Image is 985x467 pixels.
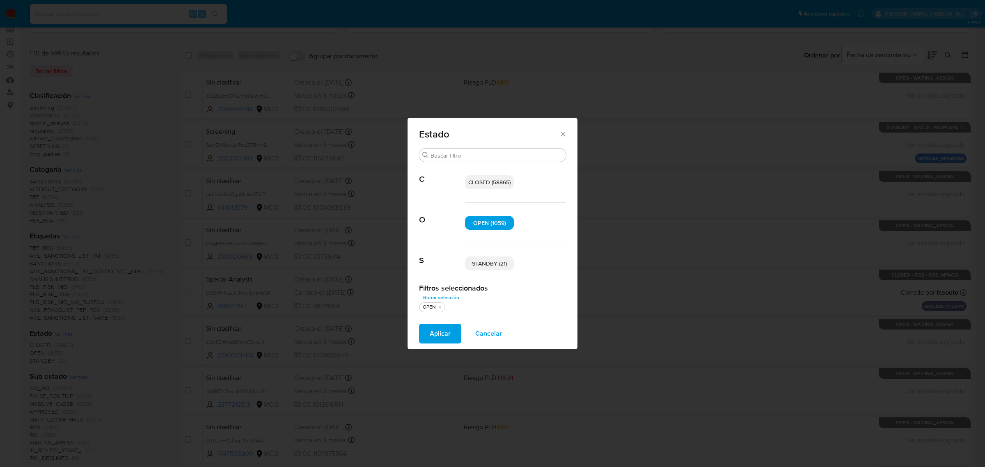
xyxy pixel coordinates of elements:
button: Cancelar [465,324,513,343]
span: Aplicar [430,325,451,343]
button: Borrar selección [419,293,463,302]
span: O [419,203,465,225]
button: Aplicar [419,324,461,343]
span: OPEN (1059) [473,219,506,227]
h2: Filtros seleccionados [419,284,566,293]
span: Estado [419,129,559,139]
span: Cancelar [475,325,502,343]
div: STANDBY (21) [465,256,514,270]
span: Borrar selección [423,293,459,302]
input: Buscar filtro [431,152,563,159]
div: CLOSED (58865) [465,175,514,189]
button: Buscar [422,152,429,158]
div: OPEN (1059) [465,216,514,230]
button: Cerrar [559,130,566,137]
button: quitar OPEN [437,304,443,311]
span: S [419,243,465,266]
span: STANDBY (21) [472,259,507,268]
span: C [419,162,465,184]
div: OPEN [421,304,438,311]
span: CLOSED (58865) [468,178,511,186]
